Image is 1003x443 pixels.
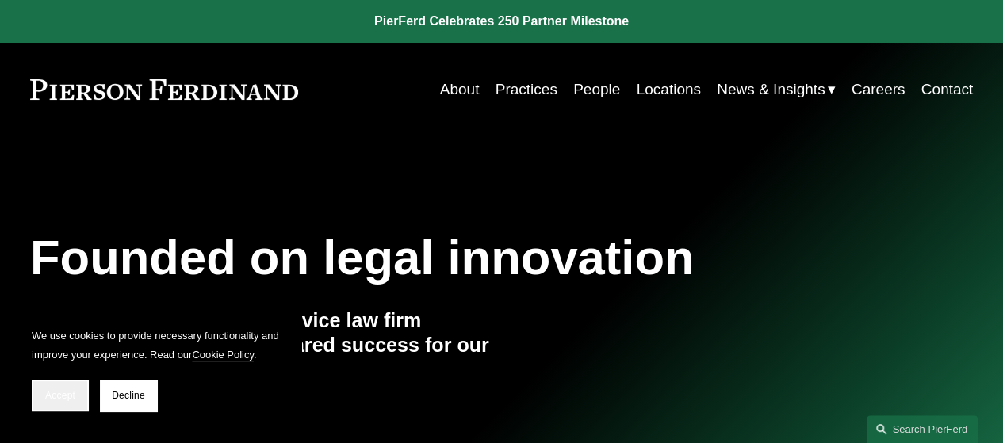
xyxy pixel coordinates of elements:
[496,74,557,105] a: Practices
[112,390,145,401] span: Decline
[852,74,905,105] a: Careers
[192,349,254,361] a: Cookie Policy
[717,76,825,103] span: News & Insights
[573,74,620,105] a: People
[440,74,480,105] a: About
[921,74,974,105] a: Contact
[16,311,301,427] section: Cookie banner
[636,74,700,105] a: Locations
[32,327,285,364] p: We use cookies to provide necessary functionality and improve your experience. Read our .
[717,74,835,105] a: folder dropdown
[100,380,157,411] button: Decline
[45,390,75,401] span: Accept
[30,230,816,285] h1: Founded on legal innovation
[30,308,502,384] h4: We are a tech-driven, full-service law firm delivering outcomes and shared success for our global...
[32,380,89,411] button: Accept
[867,415,978,443] a: Search this site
